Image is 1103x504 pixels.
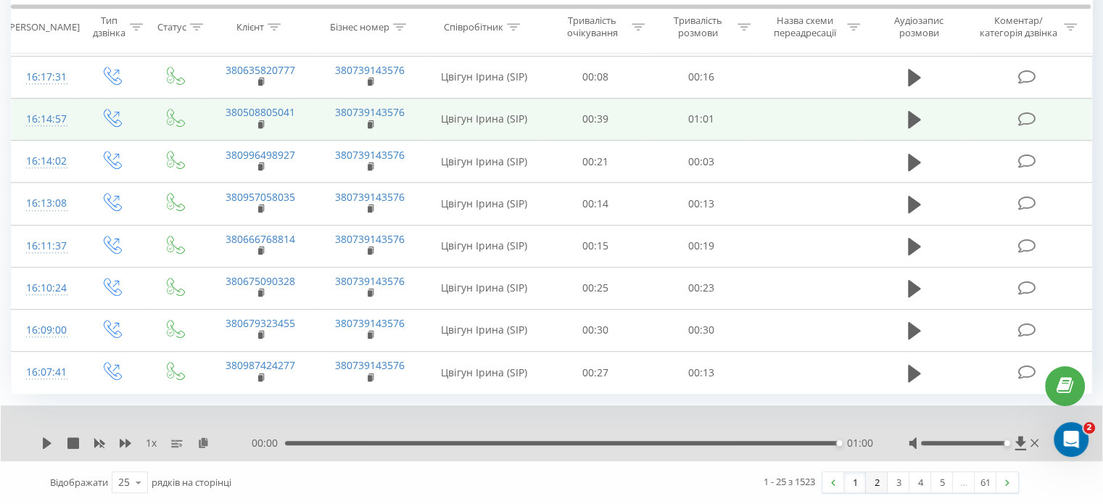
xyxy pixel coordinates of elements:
[91,15,125,40] div: Тип дзвінка
[888,472,909,492] a: 3
[1004,440,1009,446] div: Accessibility label
[425,141,543,183] td: Цвігун Ірина (SIP)
[330,21,389,33] div: Бізнес номер
[26,147,65,175] div: 16:14:02
[543,352,648,394] td: 00:27
[844,472,866,492] a: 1
[425,225,543,267] td: Цвігун Ірина (SIP)
[226,316,295,330] a: 380679323455
[543,56,648,98] td: 00:08
[909,472,931,492] a: 4
[335,358,405,372] a: 380739143576
[335,63,405,77] a: 380739143576
[26,232,65,260] div: 16:11:37
[543,225,648,267] td: 00:15
[26,63,65,91] div: 16:17:31
[226,358,295,372] a: 380987424277
[975,472,996,492] a: 61
[764,474,815,489] div: 1 - 25 з 1523
[26,189,65,218] div: 16:13:08
[26,316,65,344] div: 16:09:00
[846,436,872,450] span: 01:00
[335,316,405,330] a: 380739143576
[648,225,753,267] td: 00:19
[425,309,543,351] td: Цвігун Ірина (SIP)
[543,267,648,309] td: 00:25
[648,98,753,140] td: 01:01
[866,472,888,492] a: 2
[425,267,543,309] td: Цвігун Ірина (SIP)
[26,274,65,302] div: 16:10:24
[226,190,295,204] a: 380957058035
[877,15,962,40] div: Аудіозапис розмови
[543,98,648,140] td: 00:39
[444,21,503,33] div: Співробітник
[1083,422,1095,434] span: 2
[661,15,734,40] div: Тривалість розмови
[931,472,953,492] a: 5
[648,56,753,98] td: 00:16
[543,141,648,183] td: 00:21
[648,183,753,225] td: 00:13
[335,190,405,204] a: 380739143576
[836,440,842,446] div: Accessibility label
[648,141,753,183] td: 00:03
[50,476,108,489] span: Відображати
[152,476,231,489] span: рядків на сторінці
[335,148,405,162] a: 380739143576
[118,475,130,489] div: 25
[226,148,295,162] a: 380996498927
[953,472,975,492] div: …
[648,309,753,351] td: 00:30
[226,63,295,77] a: 380635820777
[425,352,543,394] td: Цвігун Ірина (SIP)
[236,21,264,33] div: Клієнт
[252,436,285,450] span: 00:00
[543,309,648,351] td: 00:30
[157,21,186,33] div: Статус
[7,21,80,33] div: [PERSON_NAME]
[425,98,543,140] td: Цвігун Ірина (SIP)
[26,105,65,133] div: 16:14:57
[226,274,295,288] a: 380675090328
[425,183,543,225] td: Цвігун Ірина (SIP)
[1054,422,1088,457] iframe: Intercom live chat
[146,436,157,450] span: 1 x
[335,105,405,119] a: 380739143576
[543,183,648,225] td: 00:14
[975,15,1060,40] div: Коментар/категорія дзвінка
[556,15,629,40] div: Тривалість очікування
[226,232,295,246] a: 380666768814
[648,352,753,394] td: 00:13
[425,56,543,98] td: Цвігун Ірина (SIP)
[335,232,405,246] a: 380739143576
[335,274,405,288] a: 380739143576
[767,15,843,40] div: Назва схеми переадресації
[226,105,295,119] a: 380508805041
[26,358,65,387] div: 16:07:41
[648,267,753,309] td: 00:23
